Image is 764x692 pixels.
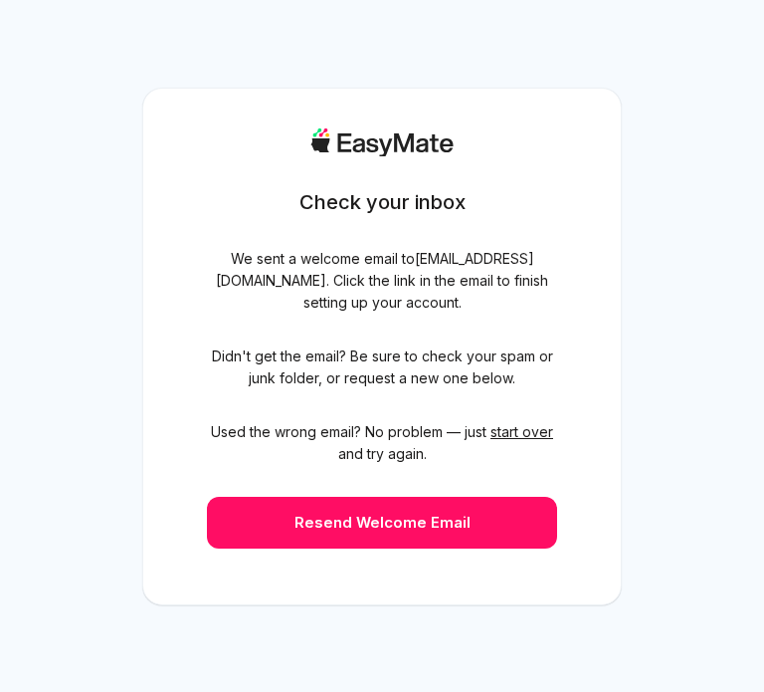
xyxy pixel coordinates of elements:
h1: Check your inbox [299,188,466,216]
span: We sent a welcome email to [EMAIL_ADDRESS][DOMAIN_NAME] . Click the link in the email to finish s... [207,248,557,314]
button: start over [490,421,553,443]
button: Resend Welcome Email [207,497,557,549]
span: Used the wrong email? No problem — just and try again. [207,421,557,465]
span: Didn't get the email? Be sure to check your spam or junk folder, or request a new one below. [207,346,557,389]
